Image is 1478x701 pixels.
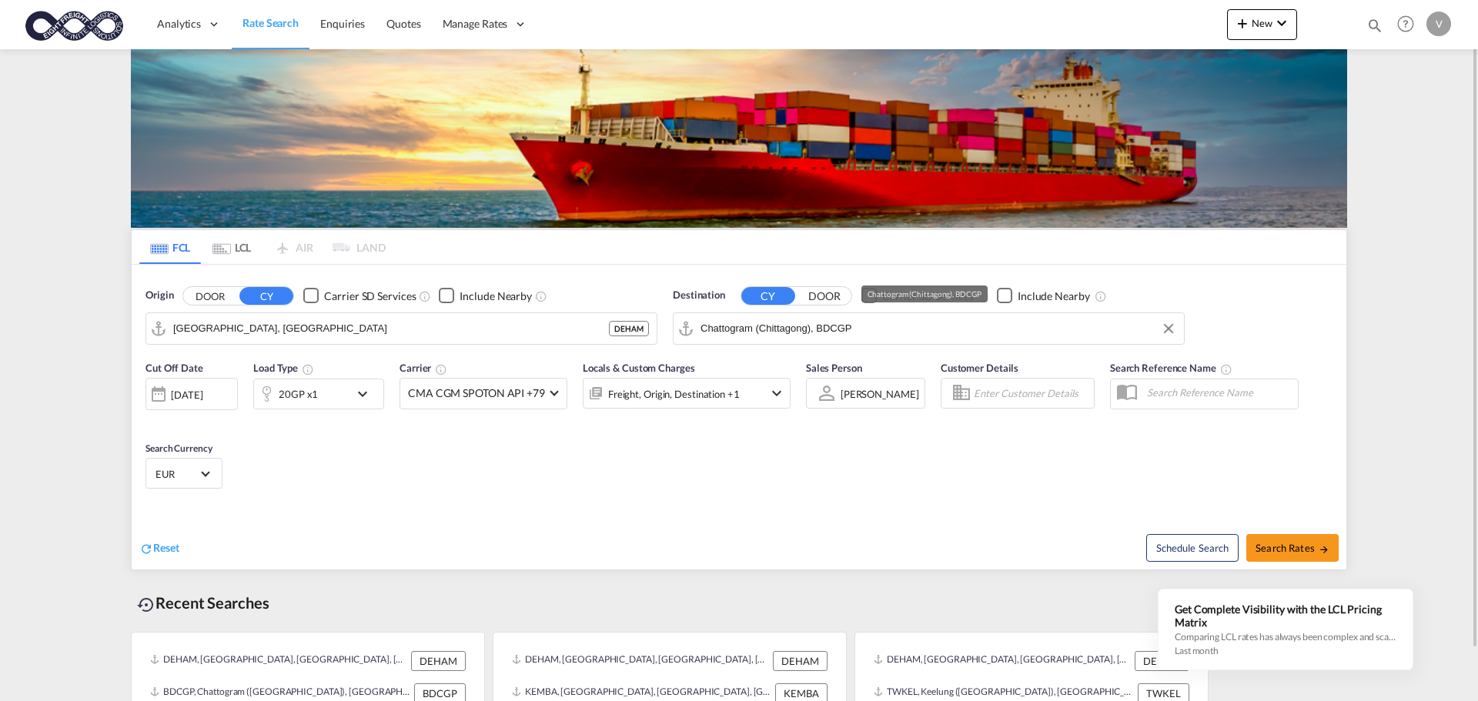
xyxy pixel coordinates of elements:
div: DEHAM [773,651,828,671]
span: Enquiries [320,17,365,30]
span: Reset [153,541,179,554]
input: Search by Port [173,317,609,340]
md-pagination-wrapper: Use the left and right arrow keys to navigate between tabs [139,230,386,264]
md-checkbox: Checkbox No Ink [861,288,974,304]
div: [DATE] [171,388,202,402]
div: Freight Origin Destination Factory Stuffingicon-chevron-down [583,378,791,409]
md-icon: icon-plus 400-fg [1233,14,1252,32]
div: DEHAM [411,651,466,671]
md-icon: icon-chevron-down [767,384,786,402]
span: Analytics [157,16,201,32]
md-input-container: Chattogram (Chittagong), BDCGP [674,313,1184,344]
img: c818b980817911efbdc1a76df449e905.png [23,7,127,42]
md-tab-item: FCL [139,230,201,264]
md-icon: icon-arrow-right [1319,544,1329,555]
div: DEHAM [609,321,649,336]
div: Freight Origin Destination Factory Stuffing [608,383,740,405]
span: Locals & Custom Charges [583,362,695,374]
span: CMA CGM SPOTON API +79 [408,386,545,401]
md-input-container: Hamburg, DEHAM [146,313,657,344]
div: V [1426,12,1451,36]
md-icon: The selected Trucker/Carrierwill be displayed in the rate results If the rates are from another f... [435,363,447,376]
md-icon: Your search will be saved by the below given name [1220,363,1232,376]
input: Enter Customer Details [974,382,1089,405]
div: [PERSON_NAME] [841,388,919,400]
div: DEHAM [1135,651,1189,671]
span: Customer Details [941,362,1018,374]
md-datepicker: Select [145,409,157,429]
md-icon: icon-chevron-down [353,385,380,403]
span: Carrier [400,362,447,374]
button: icon-plus 400-fgNewicon-chevron-down [1227,9,1297,40]
span: Search Currency [145,442,212,454]
div: Origin DOOR CY Checkbox No InkUnchecked: Search for CY (Container Yard) services for all selected... [132,265,1346,569]
input: Search Reference Name [1139,381,1298,404]
md-icon: icon-magnify [1366,17,1383,34]
img: LCL+%26+FCL+BACKGROUND.png [131,49,1347,228]
span: Cut Off Date [145,362,203,374]
span: EUR [155,467,199,481]
span: Origin [145,288,173,303]
md-icon: Unchecked: Ignores neighbouring ports when fetching rates.Checked : Includes neighbouring ports w... [535,290,547,302]
button: CY [239,287,293,305]
span: Rate Search [242,16,299,29]
div: icon-magnify [1366,17,1383,40]
input: Search by Port [701,317,1176,340]
span: Search Rates [1256,542,1329,554]
div: 20GP x1icon-chevron-down [253,379,384,409]
button: Clear Input [1157,317,1180,340]
span: Search Reference Name [1110,362,1232,374]
md-icon: Unchecked: Ignores neighbouring ports when fetching rates.Checked : Includes neighbouring ports w... [1095,290,1107,302]
md-select: Sales Person: Vadim Potorac [839,382,921,405]
div: Carrier SD Services [324,289,416,304]
md-icon: Unchecked: Search for CY (Container Yard) services for all selected carriers.Checked : Search for... [419,290,431,302]
span: Manage Rates [443,16,508,32]
button: DOOR [798,287,851,305]
div: DEHAM, Hamburg, Germany, Western Europe, Europe [512,651,769,671]
div: DEHAM, Hamburg, Germany, Western Europe, Europe [150,651,407,671]
md-checkbox: Checkbox No Ink [303,288,416,304]
button: Search Ratesicon-arrow-right [1246,534,1339,562]
span: New [1233,17,1291,29]
span: Sales Person [806,362,862,374]
span: Load Type [253,362,314,374]
button: CY [741,287,795,305]
div: Chattogram (Chittagong), BDCGP [868,285,981,302]
md-select: Select Currency: € EUREuro [154,462,214,485]
span: Destination [673,288,725,303]
div: DEHAM, Hamburg, Germany, Western Europe, Europe [874,651,1131,671]
button: Note: By default Schedule search will only considerorigin ports, destination ports and cut off da... [1146,534,1239,562]
md-checkbox: Checkbox No Ink [997,288,1090,304]
md-icon: icon-information-outline [302,363,314,376]
md-icon: icon-refresh [139,542,153,556]
md-icon: icon-backup-restore [137,596,155,614]
span: Help [1393,11,1419,37]
button: DOOR [183,287,237,305]
md-checkbox: Checkbox No Ink [439,288,532,304]
div: icon-refreshReset [139,540,179,557]
md-icon: icon-chevron-down [1272,14,1291,32]
div: Include Nearby [1018,289,1090,304]
div: [DATE] [145,378,238,410]
div: Recent Searches [131,586,276,620]
md-tab-item: LCL [201,230,262,264]
span: Quotes [386,17,420,30]
div: Help [1393,11,1426,38]
div: Include Nearby [460,289,532,304]
div: 20GP x1 [279,383,318,405]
